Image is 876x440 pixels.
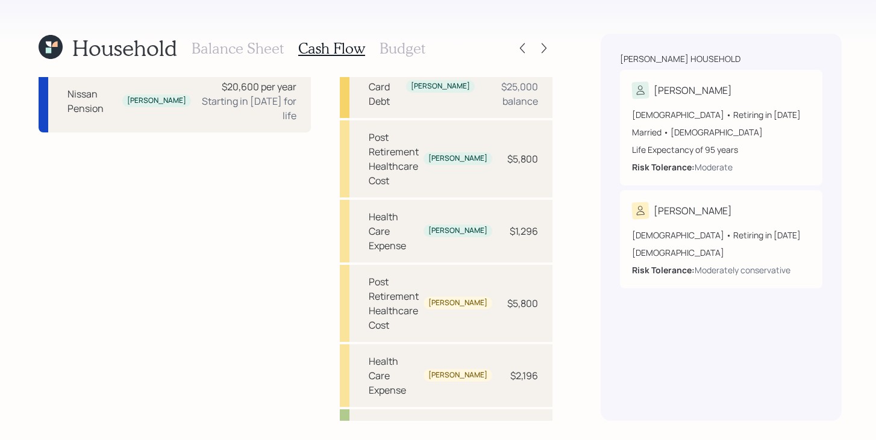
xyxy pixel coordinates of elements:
[411,81,470,91] div: [PERSON_NAME]
[428,153,487,164] div: [PERSON_NAME]
[369,65,401,108] div: Credit Card Debt
[428,298,487,308] div: [PERSON_NAME]
[510,224,538,238] div: $1,296
[632,108,810,121] div: [DEMOGRAPHIC_DATA] • Retiring in [DATE]
[369,209,419,253] div: Health Care Expense
[632,143,810,156] div: Life Expectancy of 95 years
[632,264,695,276] b: Risk Tolerance:
[67,87,117,116] div: Nissan Pension
[695,264,790,276] div: Moderately conservative
[298,40,365,57] h3: Cash Flow
[654,203,732,218] div: [PERSON_NAME]
[503,419,538,433] div: $15,000
[484,79,538,108] div: $25,000 balance
[507,152,538,166] div: $5,800
[369,130,419,188] div: Post Retirement Healthcare Cost
[510,368,538,383] div: $2,196
[72,35,177,61] h1: Household
[380,40,425,57] h3: Budget
[507,296,538,311] div: $5,800
[428,370,487,380] div: [PERSON_NAME]
[428,226,487,236] div: [PERSON_NAME]
[632,161,695,173] b: Risk Tolerance:
[695,161,733,173] div: Moderate
[632,246,810,259] div: [DEMOGRAPHIC_DATA]
[632,229,810,241] div: [DEMOGRAPHIC_DATA] • Retiring in [DATE]
[620,53,740,65] div: [PERSON_NAME] household
[632,126,810,138] div: Married • [DEMOGRAPHIC_DATA]
[222,79,296,94] div: $20,600 per year
[192,40,284,57] h3: Balance Sheet
[369,354,419,397] div: Health Care Expense
[201,94,296,123] div: Starting in [DATE] for life
[369,274,419,332] div: Post Retirement Healthcare Cost
[127,96,186,106] div: [PERSON_NAME]
[654,83,732,98] div: [PERSON_NAME]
